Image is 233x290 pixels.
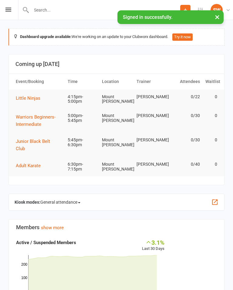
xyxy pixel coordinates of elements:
[203,74,220,89] th: Waitlist
[29,6,180,14] input: Search...
[203,157,220,171] td: 0
[211,4,223,16] div: SW
[65,74,100,89] th: Time
[41,225,64,230] a: show more
[134,133,168,147] td: [PERSON_NAME]
[134,74,168,89] th: Trainer
[123,14,172,20] span: Signed in successfully.
[16,95,45,102] button: Little Ninjas
[99,90,134,109] td: Mount [PERSON_NAME]
[13,74,65,89] th: Event/Booking
[15,61,218,67] h3: Coming up [DATE]
[168,109,203,123] td: 0/30
[203,109,220,123] td: 0
[99,157,134,176] td: Mount [PERSON_NAME]
[168,133,203,147] td: 0/30
[16,224,217,230] h3: Members
[15,200,40,205] strong: Kiosk modes:
[65,109,100,128] td: 5:00pm-5:45pm
[142,239,164,252] div: Last 30 Days
[16,95,40,101] span: Little Ninjas
[168,74,203,89] th: Attendees
[16,162,45,169] button: Adult Karate
[99,133,134,152] td: Mount [PERSON_NAME]
[172,33,193,41] button: Try it now
[212,10,223,23] button: ×
[16,139,50,151] span: Junior Black Belt Club
[99,109,134,128] td: Mount [PERSON_NAME]
[20,34,72,39] strong: Dashboard upgrade available:
[16,163,41,168] span: Adult Karate
[99,74,134,89] th: Location
[65,90,100,109] td: 4:15pm-5:00pm
[16,113,62,128] button: Warriors Beginners-Intermediate
[134,109,168,123] td: [PERSON_NAME]
[168,90,203,104] td: 0/22
[65,133,100,152] td: 5:45pm-6:30pm
[142,239,164,246] div: 3.1%
[134,157,168,171] td: [PERSON_NAME]
[16,138,62,152] button: Junior Black Belt Club
[8,29,225,46] div: We're working on an update to your Clubworx dashboard.
[65,157,100,176] td: 6:30pm-7:15pm
[16,114,56,127] span: Warriors Beginners-Intermediate
[203,90,220,104] td: 0
[134,90,168,104] td: [PERSON_NAME]
[203,133,220,147] td: 0
[40,197,80,207] span: General attendance
[168,157,203,171] td: 0/40
[16,240,76,245] strong: Active / Suspended Members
